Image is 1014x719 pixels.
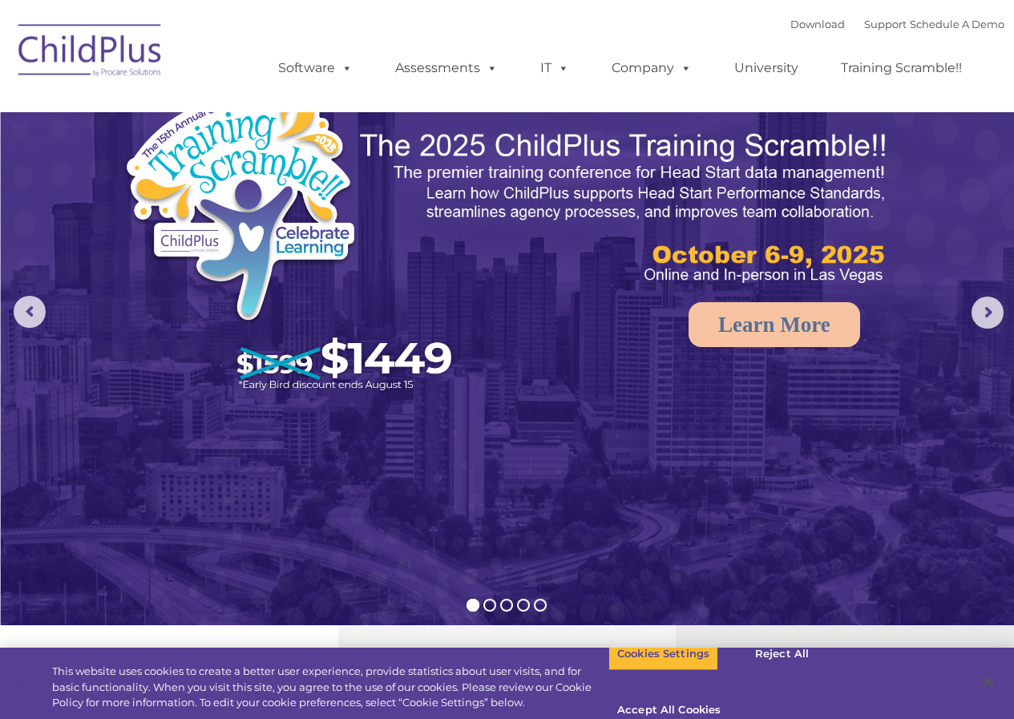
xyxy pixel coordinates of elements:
[790,18,1004,30] font: |
[223,106,272,118] span: Last name
[223,172,291,184] span: Phone number
[825,52,978,84] a: Training Scramble!!
[689,302,860,347] a: Learn More
[910,18,1004,30] a: Schedule A Demo
[732,637,832,671] button: Reject All
[971,664,1006,700] button: Close
[524,52,585,84] a: IT
[379,52,514,84] a: Assessments
[52,664,608,711] div: This website uses cookies to create a better user experience, provide statistics about user visit...
[864,18,907,30] a: Support
[596,52,708,84] a: Company
[10,13,171,93] img: ChildPlus by Procare Solutions
[790,18,845,30] a: Download
[262,52,369,84] a: Software
[608,637,718,671] button: Cookies Settings
[718,52,814,84] a: University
